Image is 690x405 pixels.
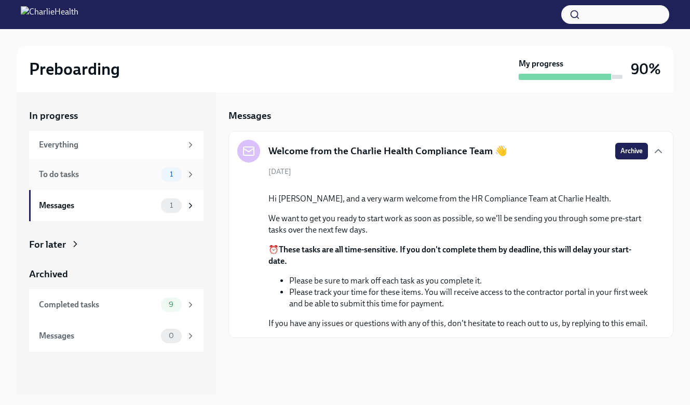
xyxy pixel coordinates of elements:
[29,289,204,320] a: Completed tasks9
[289,287,648,309] li: Please track your time for these items. You will receive access to the contractor portal in your ...
[29,238,204,251] a: For later
[164,201,179,209] span: 1
[29,131,204,159] a: Everything
[268,244,648,267] p: ⏰
[29,109,204,123] a: In progress
[268,144,507,158] h5: Welcome from the Charlie Health Compliance Team 👋
[164,170,179,178] span: 1
[228,109,271,123] h5: Messages
[39,299,157,310] div: Completed tasks
[21,6,78,23] img: CharlieHealth
[39,139,182,151] div: Everything
[39,200,157,211] div: Messages
[29,238,66,251] div: For later
[268,193,648,205] p: Hi [PERSON_NAME], and a very warm welcome from the HR Compliance Team at Charlie Health.
[268,213,648,236] p: We want to get you ready to start work as soon as possible, so we'll be sending you through some ...
[163,301,180,308] span: 9
[29,320,204,352] a: Messages0
[29,159,204,190] a: To do tasks1
[39,330,157,342] div: Messages
[631,60,661,78] h3: 90%
[620,146,643,156] span: Archive
[519,58,563,70] strong: My progress
[268,245,631,266] strong: These tasks are all time-sensitive. If you don't complete them by deadline, this will delay your ...
[29,59,120,79] h2: Preboarding
[289,275,648,287] li: Please be sure to mark off each task as you complete it.
[615,143,648,159] button: Archive
[29,190,204,221] a: Messages1
[39,169,157,180] div: To do tasks
[29,267,204,281] a: Archived
[268,318,648,329] p: If you have any issues or questions with any of this, don't hesitate to reach out to us, by reply...
[163,332,180,340] span: 0
[268,167,291,177] span: [DATE]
